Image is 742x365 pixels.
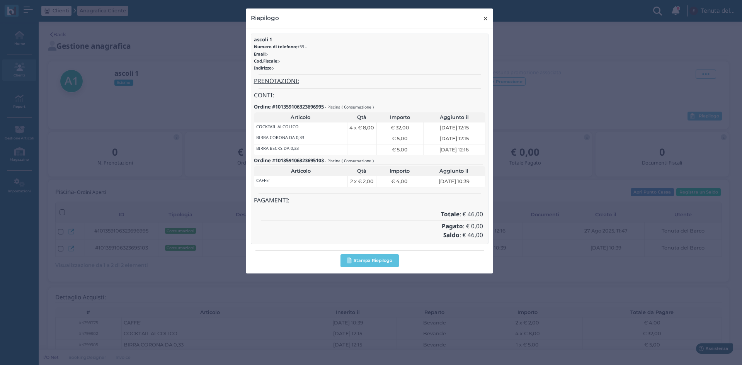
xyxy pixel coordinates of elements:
b: Indirizzo: [254,65,273,71]
h4: : € 46,00 [256,232,483,239]
th: Articolo [254,112,347,122]
th: Qtà [347,112,376,122]
th: Importo [377,112,423,122]
b: Ordine #101359106323695103 [254,157,324,164]
b: Totale [441,210,459,218]
span: € 4,00 [391,178,408,185]
small: - Piscina [325,158,340,163]
th: Articolo [254,166,347,176]
h6: COCKTAIL ALCOLICO [256,124,299,129]
h6: BIRRA CORONA DA 0,33 [256,135,304,140]
h6: - [254,66,486,70]
h6: CAFFE' [256,178,269,183]
small: ( Consumazione ) [342,104,374,110]
span: [DATE] 12:16 [439,146,469,153]
b: Numero di telefono: [254,44,297,49]
th: Aggiunto il [423,112,485,122]
th: Aggiunto il [423,166,485,176]
th: Qtà [347,166,376,176]
span: [DATE] 10:39 [439,178,470,185]
b: Cod.Fiscale: [254,58,279,64]
small: - Piscina [325,104,340,110]
span: € 5,00 [392,146,408,153]
h6: +39 - [254,44,486,49]
small: ( Consumazione ) [342,158,374,163]
button: Stampa Riepilogo [340,254,399,267]
span: Assistenza [23,6,51,12]
span: € 32,00 [391,124,409,131]
span: 4 x € 8,00 [349,124,374,131]
th: Importo [376,166,423,176]
h4: : € 46,00 [256,211,483,218]
span: 2 x € 2,00 [350,178,374,185]
u: PRENOTAZIONI: [254,77,299,85]
h4: : € 0,00 [256,223,483,230]
u: PAGAMENTI: [254,196,289,204]
span: × [483,14,488,24]
b: ascoli 1 [254,36,272,43]
h6: - [254,59,486,63]
b: Ordine #101359106323696995 [254,103,324,110]
u: CONTI: [254,91,274,99]
h6: BIRRA BECKS DA 0,33 [256,146,299,151]
b: Saldo [443,231,459,239]
span: [DATE] 12:15 [440,135,469,142]
span: € 5,00 [392,135,408,142]
span: [DATE] 12:15 [440,124,469,131]
h6: - [254,52,486,56]
b: Email: [254,51,267,57]
b: Pagato [442,222,463,230]
h4: Riepilogo [251,14,279,22]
